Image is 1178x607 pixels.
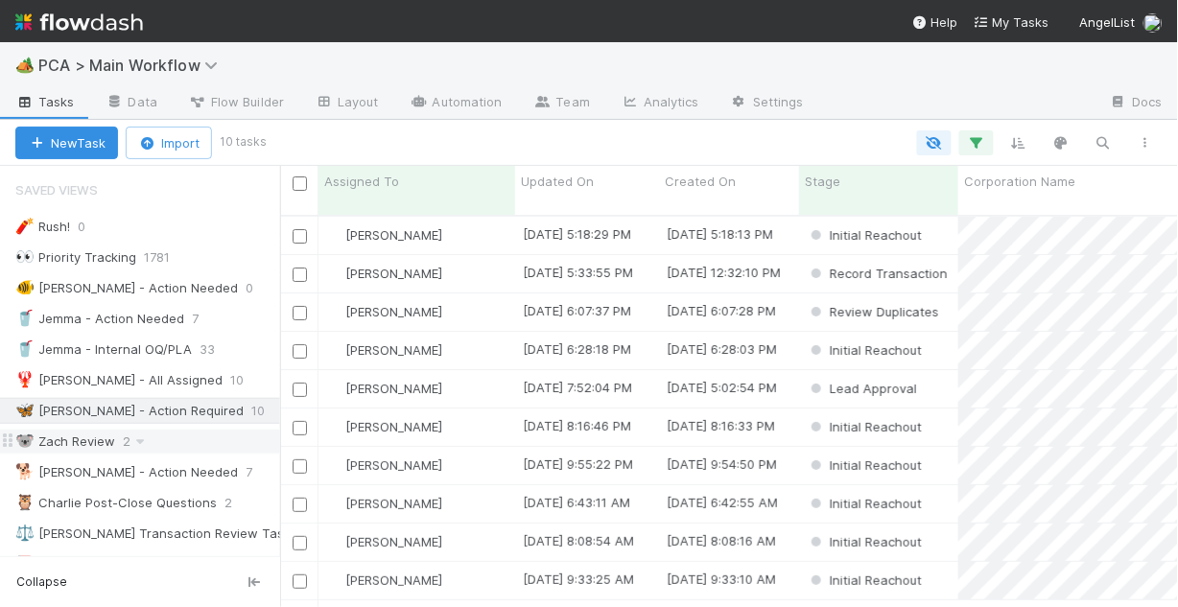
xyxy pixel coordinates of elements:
[912,12,958,32] div: Help
[327,419,342,434] img: avatar_d89a0a80-047e-40c9-bdc2-a2d44e645fd3.png
[293,306,307,320] input: Toggle Row Selected
[807,419,922,434] span: Initial Reachout
[974,12,1049,32] a: My Tasks
[90,88,173,119] a: Data
[807,225,922,245] div: Initial Reachout
[807,264,948,283] div: Record Transaction
[807,266,948,281] span: Record Transaction
[807,342,922,358] span: Initial Reachout
[15,215,70,239] div: Rush!
[521,172,594,191] span: Updated On
[327,534,342,549] img: avatar_d89a0a80-047e-40c9-bdc2-a2d44e645fd3.png
[126,127,212,159] button: Import
[293,229,307,244] input: Toggle Row Selected
[807,572,922,588] span: Initial Reachout
[326,532,442,551] div: [PERSON_NAME]
[293,498,307,512] input: Toggle Row Selected
[807,379,917,398] div: Lead Approval
[326,494,442,513] div: [PERSON_NAME]
[667,570,776,589] div: [DATE] 9:33:10 AM
[246,460,271,484] span: 7
[807,302,939,321] div: Review Duplicates
[278,552,311,576] span: 16
[293,536,307,550] input: Toggle Row Selected
[523,378,632,397] div: [DATE] 7:52:04 PM
[230,368,263,392] span: 10
[224,491,251,515] span: 2
[345,342,442,358] span: [PERSON_NAME]
[807,494,922,513] div: Initial Reachout
[667,455,777,474] div: [DATE] 9:54:50 PM
[15,430,115,454] div: Zach Review
[667,493,778,512] div: [DATE] 6:42:55 AM
[15,494,35,510] span: 🦉
[16,573,67,591] span: Collapse
[667,378,777,397] div: [DATE] 5:02:54 PM
[15,371,35,387] span: 🦞
[327,381,342,396] img: avatar_d89a0a80-047e-40c9-bdc2-a2d44e645fd3.png
[807,457,922,473] span: Initial Reachout
[667,263,781,282] div: [DATE] 12:32:10 PM
[327,457,342,473] img: avatar_d89a0a80-047e-40c9-bdc2-a2d44e645fd3.png
[192,307,218,331] span: 7
[327,227,342,243] img: avatar_d89a0a80-047e-40c9-bdc2-a2d44e645fd3.png
[173,88,299,119] a: Flow Builder
[15,555,35,572] span: 📕
[293,383,307,397] input: Toggle Row Selected
[78,215,105,239] span: 0
[1095,88,1178,119] a: Docs
[246,276,272,300] span: 0
[345,534,442,549] span: [PERSON_NAME]
[15,92,75,111] span: Tasks
[15,399,244,423] div: [PERSON_NAME] - Action Required
[345,304,442,319] span: [PERSON_NAME]
[394,88,518,119] a: Automation
[523,493,630,512] div: [DATE] 6:43:11 AM
[667,531,776,550] div: [DATE] 8:08:16 AM
[15,245,136,269] div: Priority Tracking
[15,279,35,295] span: 🐠
[15,402,35,418] span: 🦋
[326,379,442,398] div: [PERSON_NAME]
[324,172,399,191] span: Assigned To
[807,455,922,475] div: Initial Reachout
[15,522,297,546] div: [PERSON_NAME] Transaction Review Tasks
[345,572,442,588] span: [PERSON_NAME]
[15,460,238,484] div: [PERSON_NAME] - Action Needed
[123,430,150,454] span: 2
[15,127,118,159] button: NewTask
[345,381,442,396] span: [PERSON_NAME]
[667,301,776,320] div: [DATE] 6:07:28 PM
[667,416,775,435] div: [DATE] 8:16:33 PM
[299,88,394,119] a: Layout
[667,224,773,244] div: [DATE] 5:18:13 PM
[523,301,631,320] div: [DATE] 6:07:37 PM
[326,225,442,245] div: [PERSON_NAME]
[327,266,342,281] img: avatar_d89a0a80-047e-40c9-bdc2-a2d44e645fd3.png
[38,56,227,75] span: PCA > Main Workflow
[293,268,307,282] input: Toggle Row Selected
[15,525,35,541] span: ⚖️
[15,552,271,576] div: [PERSON_NAME] Post-Close Questions
[345,266,442,281] span: [PERSON_NAME]
[293,176,307,191] input: Toggle All Rows Selected
[1143,13,1163,33] img: avatar_1c530150-f9f0-4fb8-9f5d-006d570d4582.png
[326,571,442,590] div: [PERSON_NAME]
[15,340,35,357] span: 🥤
[15,248,35,265] span: 👀
[326,340,442,360] div: [PERSON_NAME]
[15,310,35,326] span: 🥤
[327,304,342,319] img: avatar_d89a0a80-047e-40c9-bdc2-a2d44e645fd3.png
[523,570,634,589] div: [DATE] 9:33:25 AM
[188,92,284,111] span: Flow Builder
[293,421,307,435] input: Toggle Row Selected
[807,534,922,549] span: Initial Reachout
[327,342,342,358] img: avatar_d89a0a80-047e-40c9-bdc2-a2d44e645fd3.png
[15,307,184,331] div: Jemma - Action Needed
[665,172,736,191] span: Created On
[15,368,223,392] div: [PERSON_NAME] - All Assigned
[15,276,238,300] div: [PERSON_NAME] - Action Needed
[15,432,35,449] span: 🐨
[523,339,631,359] div: [DATE] 6:28:18 PM
[15,463,35,479] span: 🐕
